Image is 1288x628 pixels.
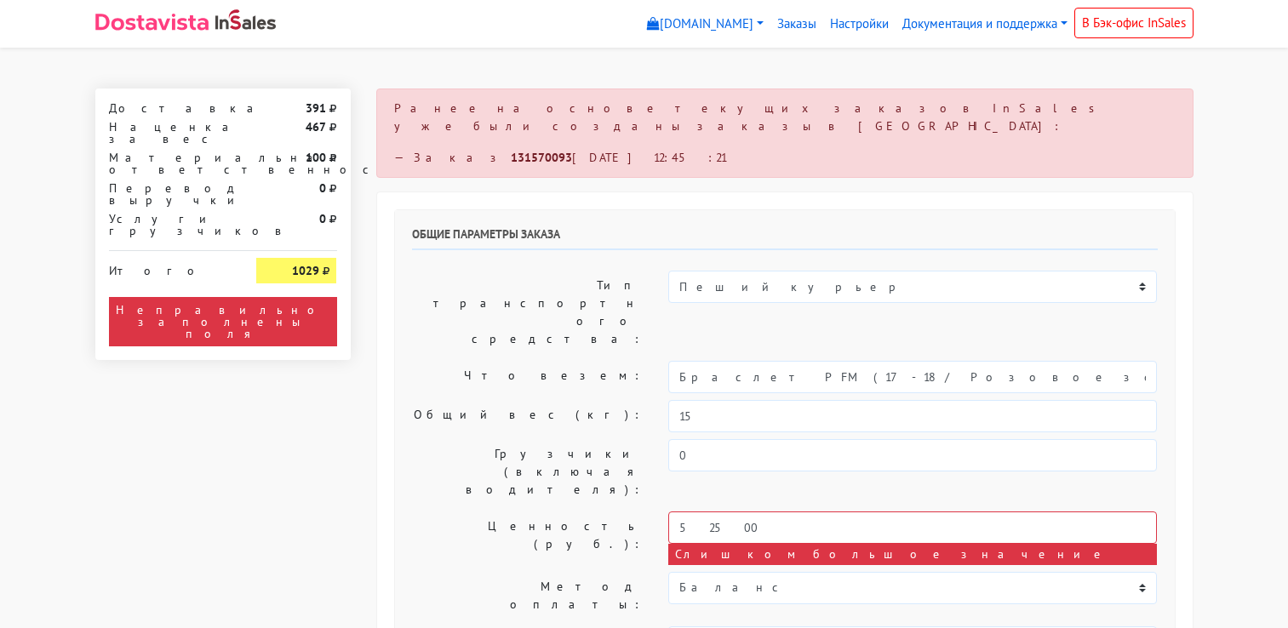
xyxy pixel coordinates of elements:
[96,213,244,237] div: Услуги грузчиков
[394,149,1176,167] div: — Заказ [DATE] 12:45:21
[306,100,326,116] strong: 391
[306,150,326,165] strong: 100
[896,8,1074,41] a: Документация и поддержка
[399,361,656,393] label: Что везем:
[319,211,326,226] strong: 0
[292,263,319,278] strong: 1029
[770,8,823,41] a: Заказы
[394,100,1176,135] p: Ранее на основе текущих заказов InSales уже были созданы заказы в [GEOGRAPHIC_DATA]:
[511,150,572,165] strong: 131570093
[640,8,770,41] a: [DOMAIN_NAME]
[399,439,656,505] label: Грузчики (включая водителя):
[823,8,896,41] a: Настройки
[399,271,656,354] label: Тип транспортного средства:
[96,182,244,206] div: Перевод выручки
[319,180,326,196] strong: 0
[399,400,656,432] label: Общий вес (кг):
[306,119,326,134] strong: 467
[1074,8,1194,38] a: В Бэк-офис InSales
[215,9,277,30] img: InSales
[95,14,209,31] img: Dostavista - срочная курьерская служба доставки
[399,572,656,619] label: Метод оплаты:
[399,511,656,565] label: Ценность (руб.):
[109,297,337,346] div: Неправильно заполнены поля
[668,544,1157,565] div: Слишком большое значение
[96,121,244,145] div: Наценка за вес
[96,151,244,175] div: Материальная ответственность
[412,227,1158,250] h6: Общие параметры заказа
[109,258,232,277] div: Итого
[96,102,244,114] div: Доставка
